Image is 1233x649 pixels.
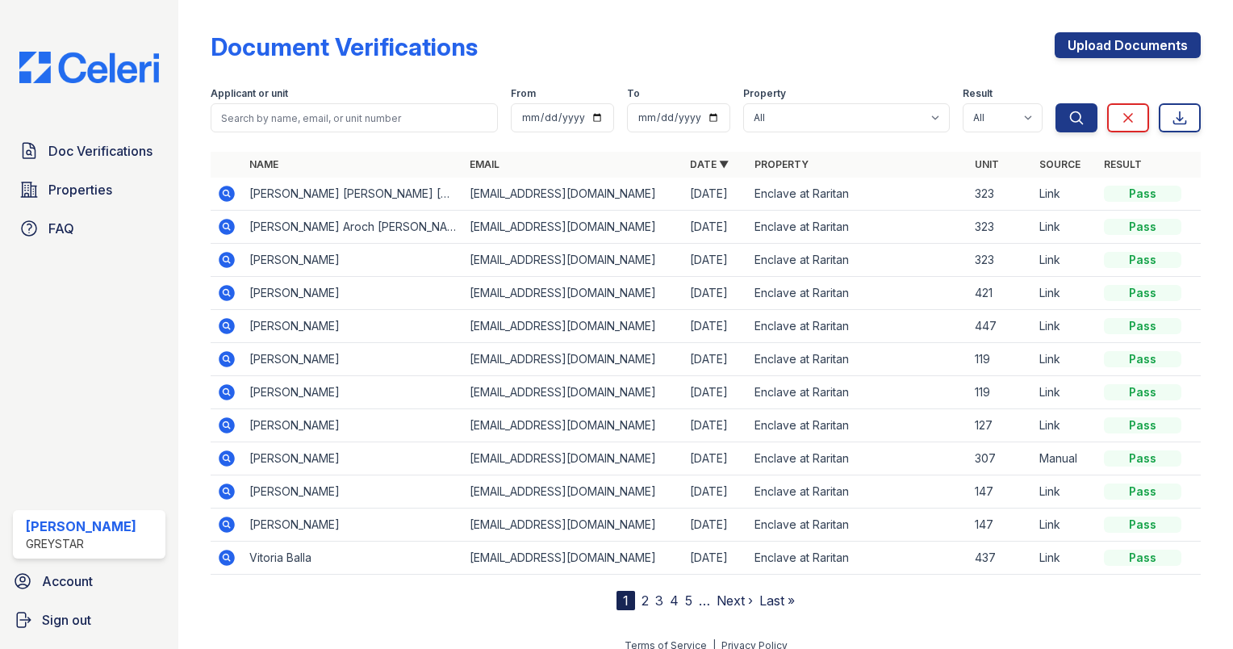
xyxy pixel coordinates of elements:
[683,211,748,244] td: [DATE]
[249,158,278,170] a: Name
[243,409,463,442] td: [PERSON_NAME]
[748,509,968,542] td: Enclave at Raritan
[463,475,683,509] td: [EMAIL_ADDRESS][DOMAIN_NAME]
[13,212,165,245] a: FAQ
[748,343,968,376] td: Enclave at Raritan
[616,591,635,610] div: 1
[748,542,968,575] td: Enclave at Raritan
[759,592,795,609] a: Last »
[655,592,663,609] a: 3
[243,343,463,376] td: [PERSON_NAME]
[211,32,478,61] div: Document Verifications
[683,509,748,542] td: [DATE]
[1104,550,1181,566] div: Pass
[748,178,968,211] td: Enclave at Raritan
[968,343,1033,376] td: 119
[968,542,1033,575] td: 437
[699,591,710,610] span: …
[1104,417,1181,433] div: Pass
[968,442,1033,475] td: 307
[1104,318,1181,334] div: Pass
[243,310,463,343] td: [PERSON_NAME]
[968,409,1033,442] td: 127
[683,244,748,277] td: [DATE]
[48,141,153,161] span: Doc Verifications
[1033,277,1097,310] td: Link
[683,376,748,409] td: [DATE]
[683,178,748,211] td: [DATE]
[748,376,968,409] td: Enclave at Raritan
[963,87,993,100] label: Result
[642,592,649,609] a: 2
[683,277,748,310] td: [DATE]
[243,542,463,575] td: Vitoria Balla
[463,244,683,277] td: [EMAIL_ADDRESS][DOMAIN_NAME]
[1055,32,1201,58] a: Upload Documents
[243,509,463,542] td: [PERSON_NAME]
[463,442,683,475] td: [EMAIL_ADDRESS][DOMAIN_NAME]
[463,409,683,442] td: [EMAIL_ADDRESS][DOMAIN_NAME]
[26,517,136,536] div: [PERSON_NAME]
[243,244,463,277] td: [PERSON_NAME]
[6,604,172,636] a: Sign out
[743,87,786,100] label: Property
[42,610,91,630] span: Sign out
[243,178,463,211] td: [PERSON_NAME] [PERSON_NAME] [PERSON_NAME]
[748,409,968,442] td: Enclave at Raritan
[1033,475,1097,509] td: Link
[627,87,640,100] label: To
[1039,158,1080,170] a: Source
[1104,517,1181,533] div: Pass
[683,409,748,442] td: [DATE]
[1104,384,1181,400] div: Pass
[968,277,1033,310] td: 421
[13,135,165,167] a: Doc Verifications
[975,158,999,170] a: Unit
[1033,244,1097,277] td: Link
[243,277,463,310] td: [PERSON_NAME]
[1033,542,1097,575] td: Link
[463,509,683,542] td: [EMAIL_ADDRESS][DOMAIN_NAME]
[968,310,1033,343] td: 447
[1033,310,1097,343] td: Link
[243,442,463,475] td: [PERSON_NAME]
[1104,450,1181,467] div: Pass
[683,442,748,475] td: [DATE]
[748,442,968,475] td: Enclave at Raritan
[968,178,1033,211] td: 323
[1033,343,1097,376] td: Link
[685,592,692,609] a: 5
[463,211,683,244] td: [EMAIL_ADDRESS][DOMAIN_NAME]
[1033,442,1097,475] td: Manual
[748,277,968,310] td: Enclave at Raritan
[463,376,683,409] td: [EMAIL_ADDRESS][DOMAIN_NAME]
[748,475,968,509] td: Enclave at Raritan
[670,592,679,609] a: 4
[243,211,463,244] td: [PERSON_NAME] Aroch [PERSON_NAME]
[1104,186,1181,202] div: Pass
[1104,484,1181,500] div: Pass
[748,310,968,343] td: Enclave at Raritan
[683,475,748,509] td: [DATE]
[690,158,729,170] a: Date ▼
[968,475,1033,509] td: 147
[1104,252,1181,268] div: Pass
[48,180,112,199] span: Properties
[463,178,683,211] td: [EMAIL_ADDRESS][DOMAIN_NAME]
[1033,409,1097,442] td: Link
[6,52,172,83] img: CE_Logo_Blue-a8612792a0a2168367f1c8372b55b34899dd931a85d93a1a3d3e32e68fde9ad4.png
[968,244,1033,277] td: 323
[6,565,172,597] a: Account
[748,244,968,277] td: Enclave at Raritan
[463,310,683,343] td: [EMAIL_ADDRESS][DOMAIN_NAME]
[26,536,136,552] div: Greystar
[211,87,288,100] label: Applicant or unit
[463,277,683,310] td: [EMAIL_ADDRESS][DOMAIN_NAME]
[470,158,499,170] a: Email
[1033,509,1097,542] td: Link
[683,343,748,376] td: [DATE]
[754,158,809,170] a: Property
[13,174,165,206] a: Properties
[463,542,683,575] td: [EMAIL_ADDRESS][DOMAIN_NAME]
